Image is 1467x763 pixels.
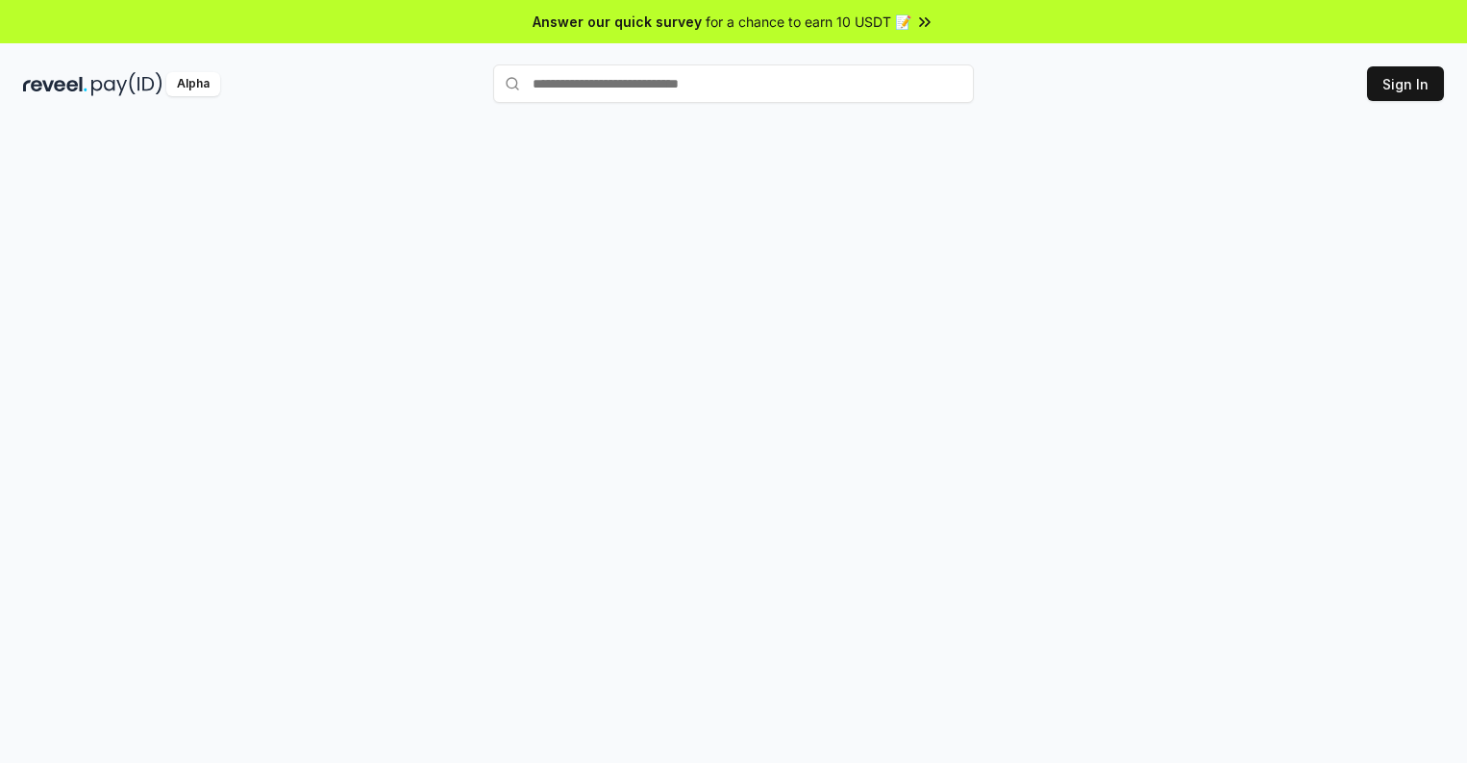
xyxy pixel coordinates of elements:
[91,72,162,96] img: pay_id
[706,12,911,32] span: for a chance to earn 10 USDT 📝
[23,72,87,96] img: reveel_dark
[166,72,220,96] div: Alpha
[1367,66,1444,101] button: Sign In
[533,12,702,32] span: Answer our quick survey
